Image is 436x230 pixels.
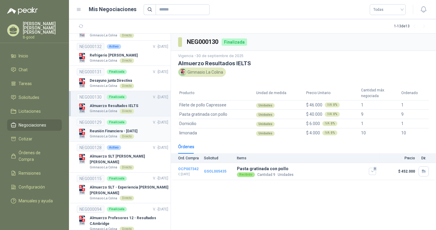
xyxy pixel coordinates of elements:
a: Cotizar [7,133,62,145]
b: 0 % [331,131,335,134]
td: 1 [360,100,400,109]
p: Gimnasio La Colina [90,134,117,139]
p: Vigencia - 30 de septiembre de 2025 [178,53,429,59]
span: V. - [DATE] [153,207,168,211]
td: 10 [400,128,429,137]
p: $ 452.000 [380,169,415,173]
div: NEG000094 [77,206,104,213]
div: Directo [120,58,134,63]
h1: Mis Negociaciones [89,5,136,14]
a: Tareas [7,78,62,89]
a: Inicio [7,50,62,62]
p: Gimnasio La Colina [90,109,117,114]
div: Directo [120,134,134,139]
div: NEG000130 [77,94,104,101]
span: Remisiones [19,170,41,176]
p: Gimnasio La Colina [90,33,117,38]
span: $ 40.000 [306,112,322,117]
span: limonada [179,130,197,136]
p: Almuerzo Resultados IELTS [90,103,138,109]
div: Unidades [256,112,275,117]
span: Tareas [19,80,32,87]
div: Directo [120,84,134,88]
span: Inicio [19,53,28,59]
img: Company Logo [77,53,87,63]
p: Desayuno junta Directiva [90,78,134,84]
img: Company Logo [77,78,87,88]
div: NEG000115 [77,175,104,182]
div: Directo [120,109,134,114]
th: Solicitud [204,154,237,163]
button: 3 [369,168,376,175]
a: NEG000128ActivoV. -[DATE] Company LogoAlmuerzo SLT [PERSON_NAME] [PERSON_NAME]Gimnasio La ColinaD... [77,144,168,170]
a: NEG000130FinalizadaV. -[DATE] Company LogoAlmuerzo Resultados IELTSGimnasio La ColinaDirecto [77,94,168,114]
p: Gimnasio La Colina [90,84,117,88]
span: V. - [DATE] [153,44,168,49]
div: Directo [120,196,134,201]
td: 9 [400,109,429,119]
p: Almuerzo Profesores 12 - Resultados CAmbridge [90,215,168,227]
th: Precio Unitario [305,86,360,100]
span: Solicitudes [19,94,39,101]
div: 1 - 13 de 13 [394,22,429,31]
span: $ 4.000 [306,130,320,135]
span: V. - [DATE] [153,95,168,99]
p: Almuerzo SLT [PERSON_NAME] [PERSON_NAME] [90,154,168,165]
a: Órdenes de Compra [7,147,62,165]
th: Ordenado [400,86,429,100]
p: [PERSON_NAME] [PERSON_NAME] [PERSON_NAME] [23,22,62,34]
div: Activo [107,145,121,150]
img: Company Logo [77,103,87,114]
span: Filete de pollo Capressee [179,102,226,108]
span: V. - [DATE] [153,146,168,150]
div: Órdenes [178,143,194,150]
td: 10 [360,128,400,137]
td: 1 [360,119,400,128]
span: Cotizar [19,136,32,142]
div: Unidades [256,122,275,127]
td: 1 [400,119,429,128]
a: Solicitudes [7,92,62,103]
h3: NEG000130 [187,37,219,47]
span: Manuales y ayuda [19,198,53,204]
div: Finalizada [107,95,127,100]
span: Negociaciones [19,122,46,128]
span: Configuración [19,184,45,190]
th: Producto [178,86,255,100]
div: Finalizada [107,120,127,125]
div: NEG000129 [77,119,104,126]
span: Órdenes de Compra [19,149,56,163]
p: Gimnasio La Colina [90,196,117,201]
div: Unidades [256,131,275,136]
a: OCP007342 [178,167,199,171]
span: Pasta gratinada con pollo [179,111,227,118]
div: Recibido [237,172,255,177]
img: Company Logo [77,215,87,226]
span: V. - [DATE] [153,120,168,124]
div: NEG000128 [77,144,104,151]
div: Finalizada [107,207,127,212]
span: V. - [DATE] [153,176,168,180]
p: B-good [23,35,62,39]
p: Gimnasio La Colina [90,165,117,170]
a: NEG000115FinalizadaV. -[DATE] Company LogoAlmuerzo SLT - Experiencia [PERSON_NAME] [PERSON_NAME]G... [77,175,168,201]
div: Activo [107,44,121,49]
b: 0 % [333,113,337,116]
b: 0 % [333,103,337,106]
td: 1 [400,100,429,109]
span: Todas [373,5,402,14]
span: Domicilio [179,120,196,127]
div: Directo [120,33,134,38]
a: Manuales y ayuda [7,195,62,207]
p: Gimnasio La Colina [90,58,117,63]
a: NEG000129FinalizadaV. -[DATE] Company LogoReunión Financiera - [DATE]Gimnasio La ColinaDirecto [77,119,168,139]
div: IVA [322,130,337,135]
p: Unidades [278,172,294,178]
th: Unidad de medida [255,86,305,100]
div: IVA [325,112,340,117]
p: Refrigerio [PERSON_NAME] [90,53,138,58]
img: Logo peakr [7,7,38,14]
th: Items [237,154,380,163]
span: 3 [373,166,377,171]
span: Chat [19,66,28,73]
